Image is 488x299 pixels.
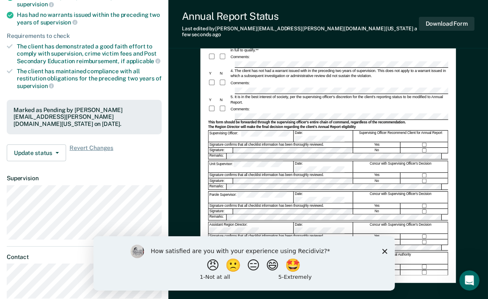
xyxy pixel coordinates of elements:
div: Remarks: [208,153,227,159]
div: No [353,270,400,275]
iframe: Intercom live chat [459,270,480,291]
span: supervision [40,19,77,26]
div: The client has maintained compliance with all restitution obligations for the preceding two years of [17,68,162,89]
div: Comments: [229,106,251,111]
div: Signature confirms that all checklist information has been thoroughly reviewed. [208,203,353,208]
div: Date: [294,222,353,233]
div: 3. The client has maintained compliance with all restitution obligations in accordance to PD/POP-... [229,37,448,53]
div: Signature confirms that all checklist information has been thoroughly reviewed. [208,142,353,147]
div: Y [208,97,219,102]
div: Signature: [208,178,233,184]
div: Date: [294,191,353,203]
div: Remarks: [208,184,227,190]
div: Last edited by [PERSON_NAME][EMAIL_ADDRESS][PERSON_NAME][DOMAIN_NAME][US_STATE] [182,26,419,38]
div: N [219,71,230,76]
div: Date: [294,161,353,172]
div: No [353,148,400,153]
div: Signature confirms that all checklist information has been thoroughly reviewed. [208,173,353,178]
div: Signature confirms that all checklist information has been thoroughly reviewed. [208,234,353,239]
div: Annual Report Status [182,10,419,22]
div: Date: [294,131,353,142]
div: The Region Director will make the final decision regarding the client's Annual Report eligibility [208,125,448,130]
div: The client has demonstrated a good faith effort to comply with supervision, crime victim fees and... [17,43,162,64]
div: Yes [353,234,400,239]
span: applicable [126,58,160,64]
iframe: Survey by Kim from Recidiviz [93,236,395,291]
div: No [353,178,400,184]
div: Remarks: [208,214,227,220]
div: Concur with Supervising Officer's Decision [353,191,448,203]
span: Revert Changes [69,144,113,161]
div: Concur with Supervising Officer's Decision [353,222,448,233]
div: Signature: [208,148,233,153]
div: Y [208,71,219,76]
span: a few seconds ago [182,26,417,37]
span: supervision [17,83,54,89]
div: No [353,209,400,214]
div: Assistant Region Director: [208,222,293,233]
div: Concur with Supervising Officer's Decision [353,161,448,172]
div: Marked as Pending by [PERSON_NAME][EMAIL_ADDRESS][PERSON_NAME][DOMAIN_NAME][US_STATE] on [DATE]. [13,107,155,128]
div: Signature: [208,209,233,214]
div: Yes [353,173,400,178]
div: Yes [353,203,400,208]
div: Comments: [229,54,251,59]
div: Requirements to check [7,32,162,40]
div: Parole Supervisor: [208,191,293,203]
div: 5. It is in the best interest of society, per the supervising officer's discretion for the client... [229,94,448,105]
div: Yes [353,142,400,147]
dt: Contact [7,254,162,261]
button: Download Form [419,17,475,31]
button: Update status [7,144,66,161]
div: Unit Supervisor: [208,161,293,172]
div: N [219,97,230,102]
div: Final Authority [353,252,448,264]
div: No [353,239,400,245]
div: Yes [353,264,400,269]
div: This form should be forwarded through the supervising officer's entire chain of command, regardle... [208,120,448,125]
div: Supervising Officer: [208,131,293,142]
div: Comments: [229,80,251,85]
div: Has had no warrants issued within the preceding two years of [17,11,162,26]
span: supervision [17,1,54,8]
div: Supervising Officer Recommend Client for Annual Report [353,131,448,142]
dt: Supervision [7,175,162,182]
div: 4. The client has not had a warrant issued with in the preceding two years of supervision. This d... [229,68,448,79]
